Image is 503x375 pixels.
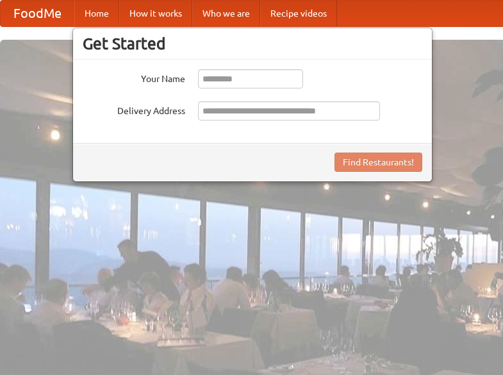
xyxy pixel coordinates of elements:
[83,69,185,85] label: Your Name
[119,1,192,26] a: How it works
[260,1,337,26] a: Recipe videos
[1,1,74,26] a: FoodMe
[83,34,422,53] h3: Get Started
[83,101,185,117] label: Delivery Address
[192,1,260,26] a: Who we are
[334,153,422,172] button: Find Restaurants!
[74,1,119,26] a: Home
